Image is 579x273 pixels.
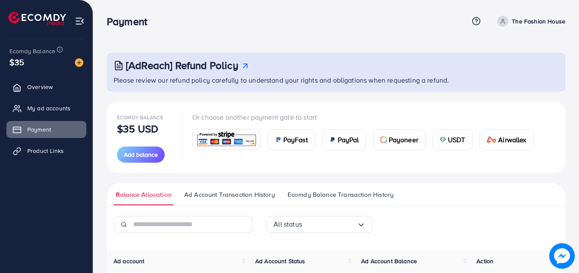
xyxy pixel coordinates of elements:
[116,190,171,199] span: Balance Allocation
[288,190,394,199] span: Ecomdy Balance Transaction History
[192,112,541,122] p: Or choose another payment gate to start
[27,104,71,112] span: My ad accounts
[75,16,85,26] img: menu
[117,114,163,121] span: Ecomdy Balance
[9,12,66,25] img: logo
[195,130,258,149] img: card
[275,136,282,143] img: card
[268,129,315,150] a: cardPayFast
[117,124,158,134] p: $35 USD
[75,58,83,67] img: image
[126,59,238,72] h3: [AdReach] Refund Policy
[27,125,51,134] span: Payment
[6,142,86,159] a: Product Links
[322,129,366,150] a: cardPayPal
[192,129,261,150] a: card
[338,135,359,145] span: PayPal
[114,257,145,265] span: Ad account
[266,216,373,233] div: Search for option
[283,135,308,145] span: PayFast
[117,147,165,163] button: Add balance
[329,136,336,143] img: card
[6,100,86,117] a: My ad accounts
[549,243,575,269] img: image
[6,78,86,95] a: Overview
[27,83,53,91] span: Overview
[9,47,55,55] span: Ecomdy Balance
[479,129,534,150] a: cardAirwallex
[361,257,417,265] span: Ad Account Balance
[114,75,560,85] p: Please review our refund policy carefully to understand your rights and obligations when requesti...
[274,218,302,231] span: All status
[487,136,497,143] img: card
[9,56,24,68] span: $35
[512,16,565,26] p: The Fashion House
[255,257,305,265] span: Ad Account Status
[448,135,465,145] span: USDT
[184,190,275,199] span: Ad Account Transaction History
[439,136,446,143] img: card
[6,121,86,138] a: Payment
[498,135,526,145] span: Airwallex
[432,129,473,150] a: cardUSDT
[476,257,493,265] span: Action
[27,147,64,155] span: Product Links
[302,218,357,231] input: Search for option
[389,135,418,145] span: Payoneer
[380,136,387,143] img: card
[124,150,158,159] span: Add balance
[373,129,425,150] a: cardPayoneer
[494,16,565,27] a: The Fashion House
[107,15,154,28] h3: Payment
